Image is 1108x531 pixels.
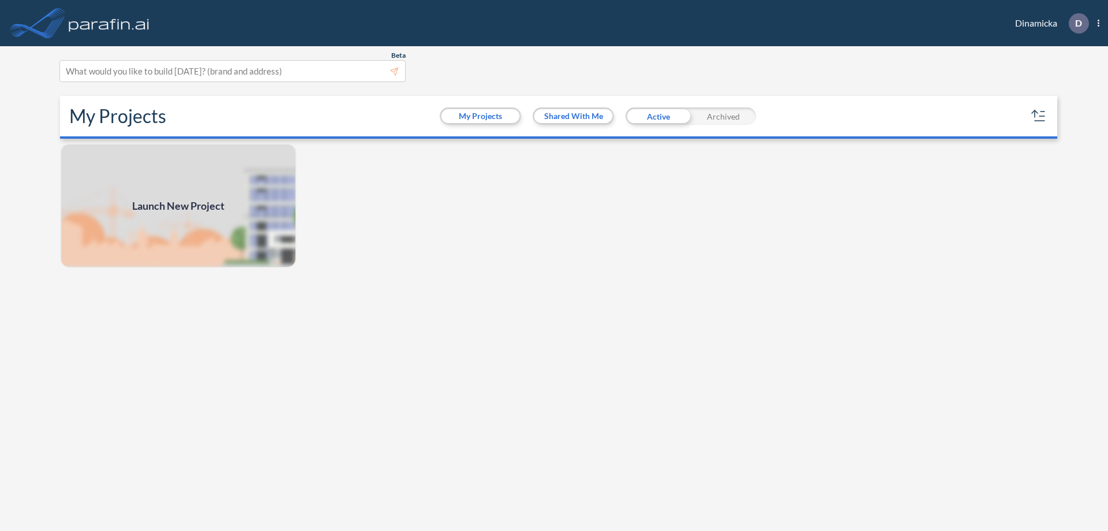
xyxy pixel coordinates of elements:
[534,109,612,123] button: Shared With Me
[69,105,166,127] h2: My Projects
[60,143,297,268] img: add
[132,198,224,214] span: Launch New Project
[626,107,691,125] div: Active
[441,109,519,123] button: My Projects
[66,12,152,35] img: logo
[998,13,1099,34] div: Dinamicka
[60,143,297,268] a: Launch New Project
[391,51,406,60] span: Beta
[691,107,756,125] div: Archived
[1075,18,1082,28] p: D
[1030,107,1048,125] button: sort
